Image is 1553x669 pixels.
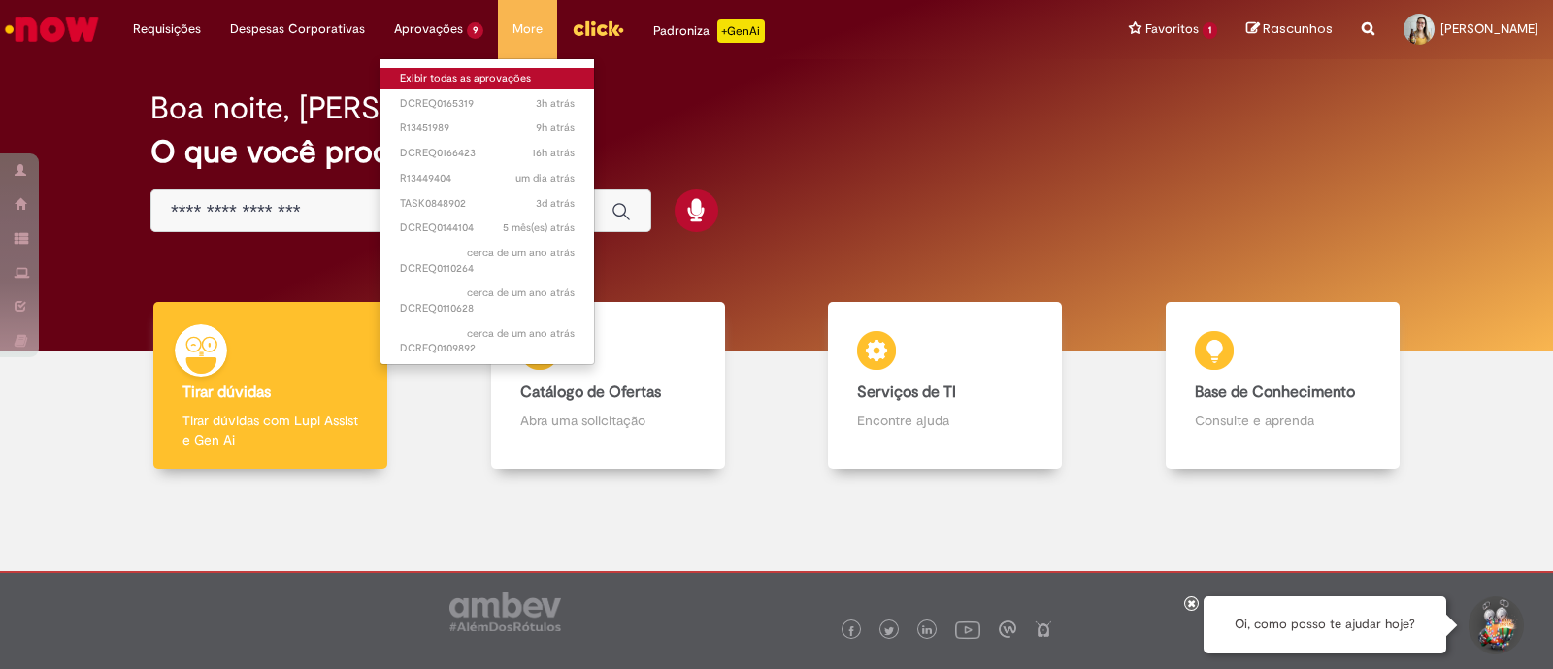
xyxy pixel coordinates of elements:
img: logo_footer_linkedin.png [922,625,932,637]
h2: O que você procura hoje? [150,135,1403,169]
span: 5 mês(es) atrás [503,220,575,235]
span: Rascunhos [1263,19,1333,38]
span: Requisições [133,19,201,39]
span: 3h atrás [536,96,575,111]
b: Catálogo de Ofertas [520,383,661,402]
a: Aberto DCREQ0110264 : [380,243,594,279]
a: Aberto DCREQ0109892 : [380,323,594,359]
span: Favoritos [1145,19,1199,39]
img: logo_footer_youtube.png [955,617,980,642]
span: [PERSON_NAME] [1440,20,1538,37]
img: logo_footer_twitter.png [884,626,894,636]
a: Aberto TASK0848902 : [380,193,594,215]
p: +GenAi [717,19,765,43]
span: TASK0848902 [400,196,575,212]
a: Serviços de TI Encontre ajuda [776,302,1114,470]
img: logo_footer_workplace.png [999,620,1016,638]
img: logo_footer_ambev_rotulo_gray.png [449,592,561,631]
time: 25/08/2025 18:18:06 [536,196,575,211]
span: R13449404 [400,171,575,186]
a: Base de Conhecimento Consulte e aprenda [1114,302,1452,470]
img: logo_footer_naosei.png [1035,620,1052,638]
a: Aberto DCREQ0165319 : [380,93,594,115]
time: 27/08/2025 16:43:03 [536,96,575,111]
span: 3d atrás [536,196,575,211]
time: 30/07/2024 13:13:00 [467,246,575,260]
button: Iniciar Conversa de Suporte [1466,596,1524,654]
span: 9 [467,22,483,39]
img: ServiceNow [2,10,102,49]
img: logo_footer_facebook.png [846,626,856,636]
span: R13451989 [400,120,575,136]
a: Catálogo de Ofertas Abra uma solicitação [440,302,777,470]
span: More [512,19,543,39]
span: Despesas Corporativas [230,19,365,39]
span: DCREQ0110628 [400,285,575,316]
a: Aberto DCREQ0144104 : [380,217,594,239]
img: click_logo_yellow_360x200.png [572,14,624,43]
span: DCREQ0166423 [400,146,575,161]
a: Tirar dúvidas Tirar dúvidas com Lupi Assist e Gen Ai [102,302,440,470]
b: Serviços de TI [857,383,956,402]
span: cerca de um ano atrás [467,285,575,300]
time: 27/08/2025 03:51:09 [532,146,575,160]
time: 21/07/2024 03:44:26 [467,326,575,341]
p: Encontre ajuda [857,411,1033,430]
time: 27/08/2025 11:42:36 [536,120,575,135]
time: 30/07/2024 07:34:50 [467,285,575,300]
a: Aberto DCREQ0110628 : [380,283,594,318]
b: Tirar dúvidas [182,383,271,402]
p: Tirar dúvidas com Lupi Assist e Gen Ai [182,411,358,450]
b: Base de Conhecimento [1195,383,1355,402]
span: 9h atrás [536,120,575,135]
span: cerca de um ano atrás [467,246,575,260]
p: Abra uma solicitação [520,411,696,430]
div: Padroniza [653,19,765,43]
span: DCREQ0144104 [400,220,575,236]
span: DCREQ0110264 [400,246,575,276]
span: Aprovações [394,19,463,39]
span: 1 [1203,22,1217,39]
p: Consulte e aprenda [1195,411,1371,430]
span: um dia atrás [515,171,575,185]
a: Rascunhos [1246,20,1333,39]
a: Aberto R13449404 : [380,168,594,189]
ul: Aprovações [380,58,595,365]
time: 18/03/2025 07:31:59 [503,220,575,235]
time: 26/08/2025 16:16:05 [515,171,575,185]
span: cerca de um ano atrás [467,326,575,341]
div: Oi, como posso te ajudar hoje? [1204,596,1446,653]
span: 16h atrás [532,146,575,160]
span: DCREQ0165319 [400,96,575,112]
h2: Boa noite, [PERSON_NAME] [150,91,541,125]
span: DCREQ0109892 [400,326,575,356]
a: Aberto DCREQ0166423 : [380,143,594,164]
a: Aberto R13451989 : [380,117,594,139]
a: Exibir todas as aprovações [380,68,594,89]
